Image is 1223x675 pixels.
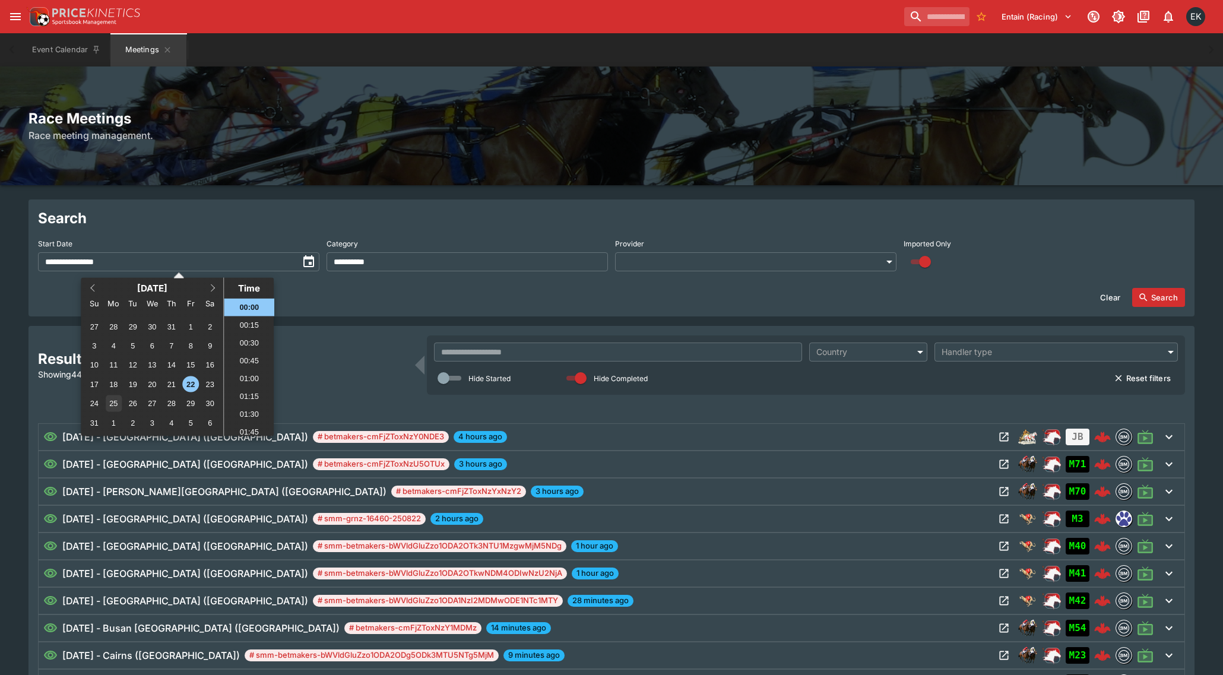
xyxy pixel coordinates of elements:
[468,373,511,384] p: Hide Started
[38,350,408,368] h2: Results
[1018,619,1037,638] img: horse_racing.png
[224,334,274,352] li: 00:30
[38,239,72,249] p: Start Date
[1116,457,1132,472] img: betmakers.png
[202,414,218,430] div: Choose Saturday, September 6th, 2025
[1042,455,1061,474] img: racing.png
[1107,369,1178,388] button: Reset filters
[43,430,58,444] svg: Visible
[86,395,102,411] div: Choose Sunday, August 24th, 2025
[202,395,218,411] div: Choose Saturday, August 30th, 2025
[313,568,567,579] span: # smm-betmakers-bWVldGluZzo1ODA2OTkwNDM4ODIwNzU2NjA
[62,648,240,663] h6: [DATE] - Cairns ([GEOGRAPHIC_DATA])
[1018,537,1037,556] img: greyhound_racing.png
[202,295,218,311] div: Saturday
[38,209,1185,227] h2: Search
[224,299,274,436] ul: Time
[183,395,199,411] div: Choose Friday, August 29th, 2025
[1066,647,1089,664] div: Imported to Jetbet as OPEN
[125,318,141,334] div: Choose Tuesday, July 29th, 2025
[1066,483,1089,500] div: Imported to Jetbet as OPEN
[615,239,644,249] p: Provider
[1093,288,1127,307] button: Clear
[1018,427,1037,446] img: harness_racing.png
[1116,484,1132,499] img: betmakers.png
[1042,537,1061,556] div: ParallelRacing Handler
[86,318,102,334] div: Choose Sunday, July 27th, 2025
[28,128,1195,142] h6: Race meeting management.
[1018,455,1037,474] img: horse_racing.png
[994,482,1013,501] button: Open Meeting
[904,239,951,249] p: Imported Only
[125,295,141,311] div: Tuesday
[183,338,199,354] div: Choose Friday, August 8th, 2025
[125,414,141,430] div: Choose Tuesday, September 2nd, 2025
[183,318,199,334] div: Choose Friday, August 1st, 2025
[1137,511,1154,527] svg: Live
[1137,647,1154,664] svg: Live
[43,457,58,471] svg: Visible
[1066,429,1089,445] div: Jetbet not yet mapped
[106,376,122,392] div: Choose Monday, August 18th, 2025
[1066,538,1089,554] div: Imported to Jetbet as OPEN
[144,395,160,411] div: Choose Wednesday, August 27th, 2025
[1018,564,1037,583] img: greyhound_racing.png
[1116,429,1132,445] img: betmakers.png
[62,512,308,526] h6: [DATE] - [GEOGRAPHIC_DATA] ([GEOGRAPHIC_DATA])
[994,7,1079,26] button: Select Tenant
[1094,483,1111,500] img: logo-cerberus--red.svg
[1042,509,1061,528] div: ParallelRacing Handler
[163,414,179,430] div: Choose Thursday, September 4th, 2025
[183,414,199,430] div: Choose Friday, September 5th, 2025
[1094,429,1111,445] img: logo-cerberus--red.svg
[1018,591,1037,610] div: greyhound_racing
[43,484,58,499] svg: Visible
[163,376,179,392] div: Choose Thursday, August 21st, 2025
[1042,482,1061,501] img: racing.png
[1137,620,1154,636] svg: Live
[1042,591,1061,610] div: ParallelRacing Handler
[1094,538,1111,554] img: logo-cerberus--red.svg
[1116,593,1132,609] img: betmakers.png
[1018,646,1037,665] div: horse_racing
[144,295,160,311] div: Wednesday
[86,295,102,311] div: Sunday
[125,376,141,392] div: Choose Tuesday, August 19th, 2025
[1116,620,1132,636] img: betmakers.png
[25,33,108,66] button: Event Calendar
[1018,564,1037,583] div: greyhound_racing
[62,566,308,581] h6: [DATE] - [GEOGRAPHIC_DATA] ([GEOGRAPHIC_DATA])
[125,357,141,373] div: Choose Tuesday, August 12th, 2025
[144,338,160,354] div: Choose Wednesday, August 6th, 2025
[183,295,199,311] div: Friday
[1116,483,1132,500] div: betmakers
[454,458,507,470] span: 3 hours ago
[43,512,58,526] svg: Visible
[106,414,122,430] div: Choose Monday, September 1st, 2025
[1042,509,1061,528] img: racing.png
[1018,482,1037,501] div: horse_racing
[106,318,122,334] div: Choose Monday, July 28th, 2025
[503,649,565,661] span: 9 minutes ago
[1186,7,1205,26] div: Emily Kim
[144,414,160,430] div: Choose Wednesday, September 3rd, 2025
[43,594,58,608] svg: Visible
[571,540,618,552] span: 1 hour ago
[81,278,274,436] div: Choose Date and Time
[224,405,274,423] li: 01:30
[1066,592,1089,609] div: Imported to Jetbet as OPEN
[313,595,563,607] span: # smm-betmakers-bWVldGluZzo1ODA1NzI2MDMwODE1NTc1MTY
[313,431,449,443] span: # betmakers-cmFjZToxNzY0NDE3
[85,316,220,432] div: Month August, 2025
[391,486,526,497] span: # betmakers-cmFjZToxNzYxNzY2
[1183,4,1209,30] button: Emily Kim
[26,5,50,28] img: PriceKinetics Logo
[1083,6,1104,27] button: Connected to PK
[904,7,969,26] input: search
[1094,565,1111,582] img: logo-cerberus--red.svg
[1137,538,1154,554] svg: Live
[1042,646,1061,665] div: ParallelRacing Handler
[38,368,408,381] p: Showing 44 of 97 results
[183,376,199,392] div: Choose Friday, August 22nd, 2025
[972,7,991,26] button: No Bookmarks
